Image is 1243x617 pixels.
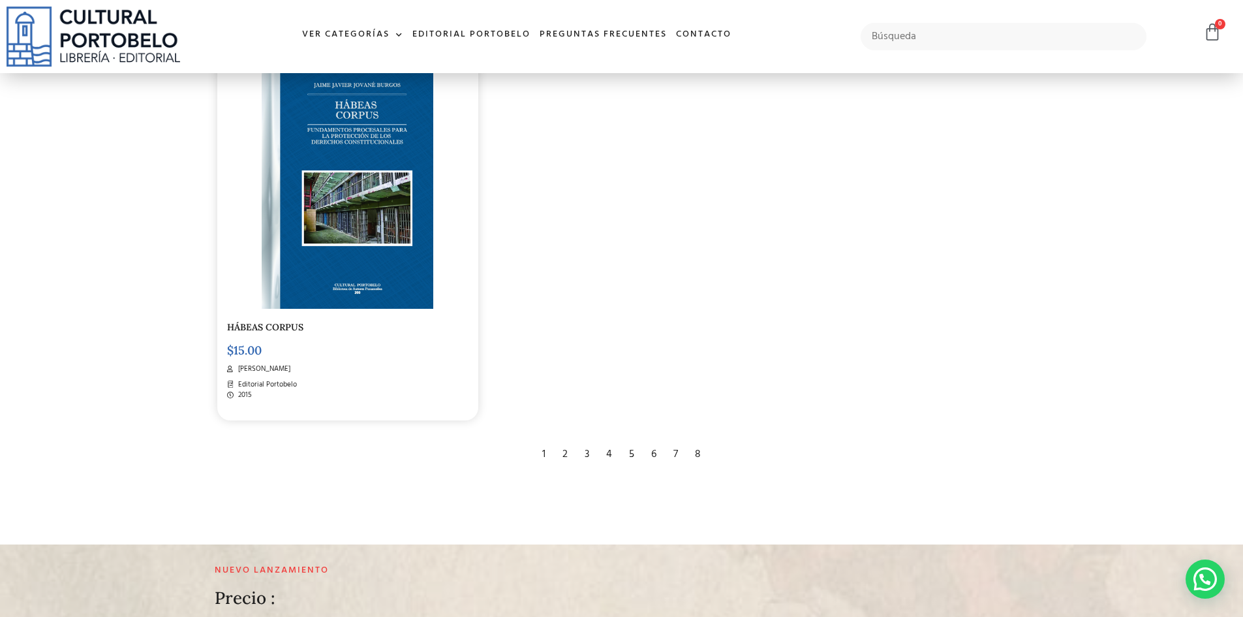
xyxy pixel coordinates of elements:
[215,589,275,608] h2: Precio :
[667,440,684,469] div: 7
[600,440,619,469] div: 4
[227,343,234,358] span: $
[235,390,252,401] span: 2015
[536,440,552,469] div: 1
[235,364,290,375] span: [PERSON_NAME]
[671,21,736,49] a: Contacto
[622,440,641,469] div: 5
[1203,23,1221,42] a: 0
[1215,19,1225,29] span: 0
[535,21,671,49] a: Preguntas frecuentes
[688,440,707,469] div: 8
[578,440,596,469] div: 3
[227,343,262,358] bdi: 15.00
[408,21,535,49] a: Editorial Portobelo
[215,565,758,577] h2: Nuevo lanzamiento
[645,440,663,469] div: 6
[235,379,297,390] span: Editorial Portobelo
[298,21,408,49] a: Ver Categorías
[227,321,303,333] a: HÁBEAS CORPUS
[262,62,433,309] img: BA-260-JOVANE-HÁBEAS CORPUS-01
[556,440,574,469] div: 2
[861,23,1147,50] input: Búsqueda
